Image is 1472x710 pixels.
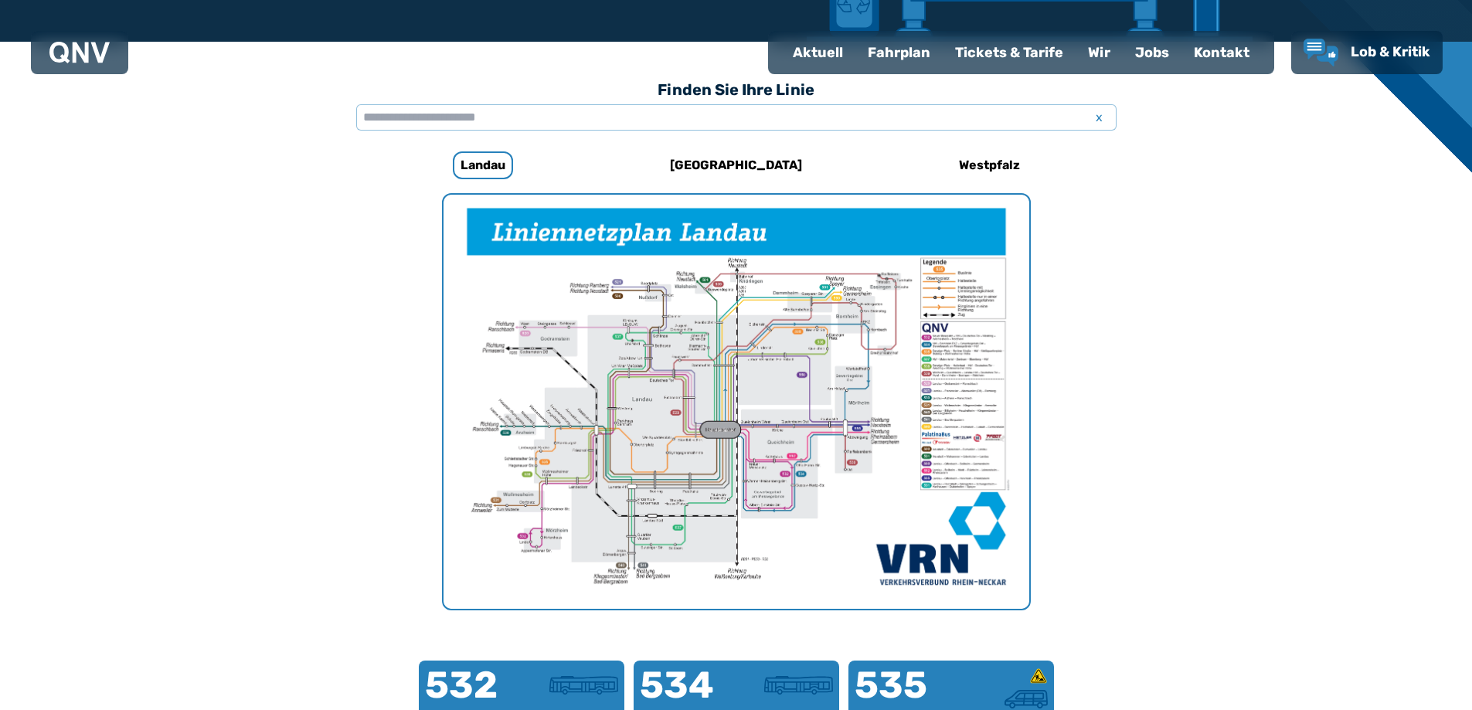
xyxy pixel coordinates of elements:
[453,151,513,179] h6: Landau
[549,676,618,695] img: Stadtbus
[887,147,1093,184] a: Westpfalz
[1005,690,1047,708] img: Kleinbus
[943,32,1076,73] a: Tickets & Tarife
[1076,32,1123,73] a: Wir
[953,153,1026,178] h6: Westpfalz
[49,37,110,68] a: QNV Logo
[380,147,586,184] a: Landau
[1304,39,1430,66] a: Lob & Kritik
[356,73,1117,107] h3: Finden Sie Ihre Linie
[1351,43,1430,60] span: Lob & Kritik
[444,195,1029,609] li: 1 von 1
[444,195,1029,609] div: My Favorite Images
[664,153,808,178] h6: [GEOGRAPHIC_DATA]
[1089,108,1110,127] span: x
[855,32,943,73] a: Fahrplan
[444,195,1029,609] img: Netzpläne Landau Seite 1 von 1
[1123,32,1181,73] a: Jobs
[634,147,839,184] a: [GEOGRAPHIC_DATA]
[764,676,833,695] img: Stadtbus
[780,32,855,73] a: Aktuell
[1181,32,1262,73] a: Kontakt
[49,42,110,63] img: QNV Logo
